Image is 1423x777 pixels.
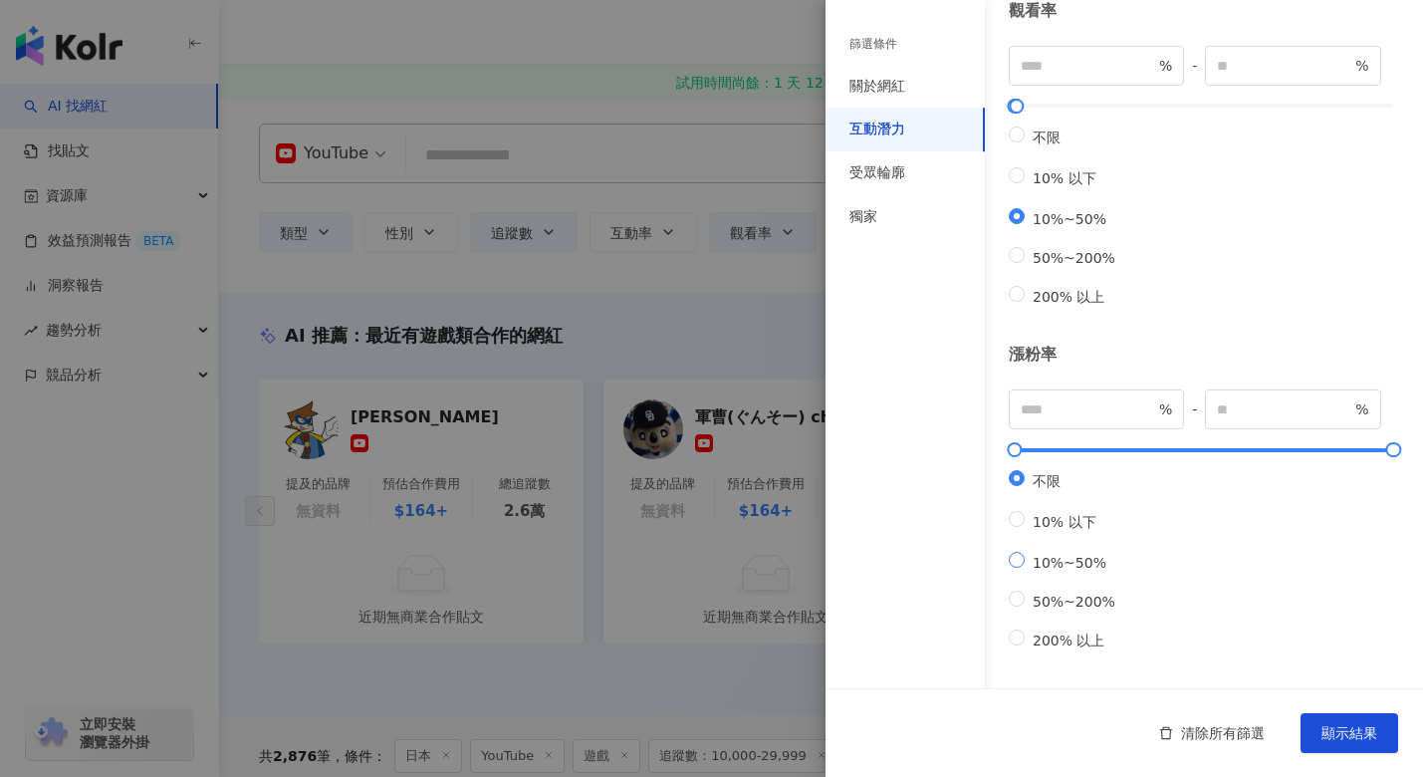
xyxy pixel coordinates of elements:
span: delete [1159,726,1173,740]
span: 50%~200% [1025,594,1123,610]
span: 200% 以上 [1025,633,1112,648]
span: 顯示結果 [1321,725,1377,741]
div: 篩選條件 [849,36,897,53]
span: % [1159,55,1172,77]
span: 清除所有篩選 [1181,725,1265,741]
span: 不限 [1025,129,1068,145]
div: 漲粉率 [1009,344,1399,366]
button: 清除所有篩選 [1139,713,1285,753]
div: 獨家 [849,207,877,227]
span: % [1355,55,1368,77]
span: % [1159,398,1172,420]
button: 顯示結果 [1301,713,1398,753]
span: 10% 以下 [1025,170,1104,186]
span: % [1355,398,1368,420]
span: 50%~200% [1025,250,1123,266]
span: 200% 以上 [1025,289,1112,305]
span: - [1184,55,1205,77]
span: 10% 以下 [1025,514,1104,530]
div: 關於網紅 [849,77,905,97]
div: 受眾輪廓 [849,163,905,183]
span: 10%~50% [1025,555,1114,571]
span: 不限 [1025,473,1068,489]
span: - [1184,398,1205,420]
div: 互動潛力 [849,120,905,139]
span: 10%~50% [1025,211,1114,227]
